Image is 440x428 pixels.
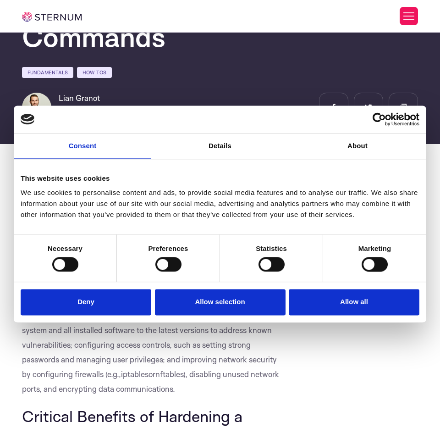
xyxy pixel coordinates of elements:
[155,289,286,316] button: Allow selection
[121,369,148,379] span: iptables
[21,289,151,316] button: Deny
[14,133,151,159] a: Consent
[289,289,419,316] button: Allow all
[289,133,426,159] a: About
[148,245,188,252] strong: Preferences
[21,187,419,220] div: We use cookies to personalise content and ads, to provide social media features and to analyse ou...
[59,93,129,104] h6: Lian Granot
[155,369,183,379] span: nftables
[48,245,82,252] strong: Necessary
[21,173,419,184] div: This website uses cookies
[358,245,391,252] strong: Marketing
[256,245,287,252] strong: Statistics
[400,7,418,25] button: Toggle Menu
[22,93,51,122] img: Lian Granot
[77,67,112,78] a: How Tos
[22,12,82,22] img: sternum iot
[339,112,419,126] a: Usercentrics Cookiebot - opens in a new window
[21,114,34,124] img: logo
[151,133,289,159] a: Details
[148,369,155,379] span: or
[22,67,73,78] a: Fundamentals
[22,311,278,379] span: The basic steps involved in hardening a Linux server include updating the system and all installe...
